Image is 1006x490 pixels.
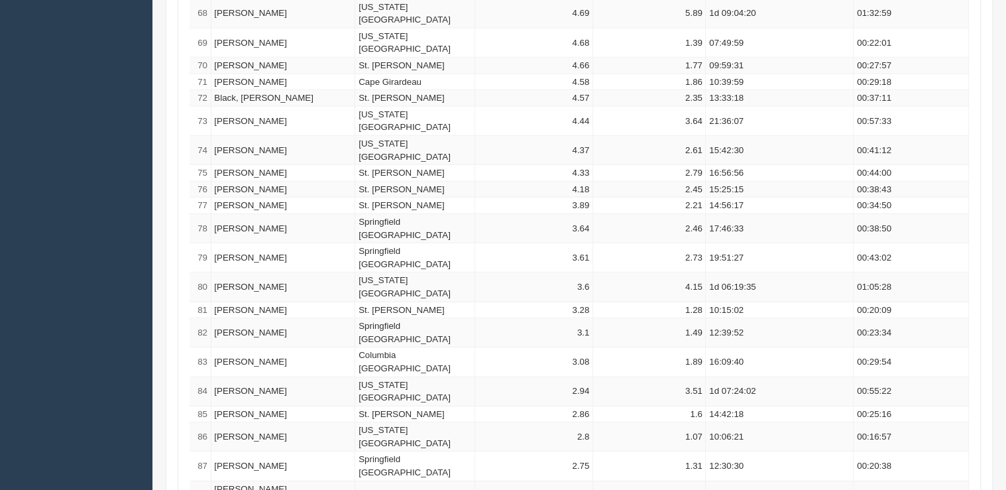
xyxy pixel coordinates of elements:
[211,377,356,406] td: [PERSON_NAME]
[475,198,593,214] td: 3.89
[355,243,475,273] td: Springfield [GEOGRAPHIC_DATA]
[854,422,969,452] td: 00:16:57
[355,302,475,319] td: St. [PERSON_NAME]
[211,452,356,481] td: [PERSON_NAME]
[211,318,356,347] td: [PERSON_NAME]
[854,107,969,136] td: 00:57:33
[475,90,593,107] td: 4.57
[706,182,854,198] td: 15:25:15
[593,302,706,319] td: 1.28
[211,90,356,107] td: Black, [PERSON_NAME]
[854,347,969,377] td: 00:29:54
[854,406,969,423] td: 00:25:16
[706,273,854,302] td: 1d 06:19:35
[593,377,706,406] td: 3.51
[854,273,969,302] td: 01:05:28
[355,74,475,91] td: Cape Girardeau
[706,318,854,347] td: 12:39:52
[190,273,211,302] td: 80
[355,406,475,423] td: St. [PERSON_NAME]
[593,422,706,452] td: 1.07
[706,377,854,406] td: 1d 07:24:02
[593,136,706,165] td: 2.61
[355,198,475,214] td: St. [PERSON_NAME]
[190,422,211,452] td: 86
[190,347,211,377] td: 83
[593,347,706,377] td: 1.89
[190,377,211,406] td: 84
[355,347,475,377] td: Columbia [GEOGRAPHIC_DATA]
[593,452,706,481] td: 1.31
[475,136,593,165] td: 4.37
[211,273,356,302] td: [PERSON_NAME]
[706,90,854,107] td: 13:33:18
[211,29,356,58] td: [PERSON_NAME]
[475,273,593,302] td: 3.6
[190,452,211,481] td: 87
[190,107,211,136] td: 73
[190,302,211,319] td: 81
[706,165,854,182] td: 16:56:56
[706,74,854,91] td: 10:39:59
[355,182,475,198] td: St. [PERSON_NAME]
[475,165,593,182] td: 4.33
[211,165,356,182] td: [PERSON_NAME]
[355,136,475,165] td: [US_STATE][GEOGRAPHIC_DATA]
[593,406,706,423] td: 1.6
[593,198,706,214] td: 2.21
[854,58,969,74] td: 00:27:57
[593,107,706,136] td: 3.64
[355,58,475,74] td: St. [PERSON_NAME]
[211,74,356,91] td: [PERSON_NAME]
[475,422,593,452] td: 2.8
[211,136,356,165] td: [PERSON_NAME]
[190,136,211,165] td: 74
[211,214,356,243] td: [PERSON_NAME]
[593,318,706,347] td: 1.49
[211,347,356,377] td: [PERSON_NAME]
[190,165,211,182] td: 75
[190,214,211,243] td: 78
[475,406,593,423] td: 2.86
[190,406,211,423] td: 85
[211,243,356,273] td: [PERSON_NAME]
[355,29,475,58] td: [US_STATE][GEOGRAPHIC_DATA]
[854,182,969,198] td: 00:38:43
[854,318,969,347] td: 00:23:34
[854,74,969,91] td: 00:29:18
[190,243,211,273] td: 79
[190,318,211,347] td: 82
[706,422,854,452] td: 10:06:21
[355,165,475,182] td: St. [PERSON_NAME]
[854,243,969,273] td: 00:43:02
[706,302,854,319] td: 10:15:02
[854,29,969,58] td: 00:22:01
[355,90,475,107] td: St. [PERSON_NAME]
[211,198,356,214] td: [PERSON_NAME]
[706,107,854,136] td: 21:36:07
[211,406,356,423] td: [PERSON_NAME]
[854,136,969,165] td: 00:41:12
[706,214,854,243] td: 17:46:33
[355,422,475,452] td: [US_STATE][GEOGRAPHIC_DATA]
[854,302,969,319] td: 00:20:09
[355,107,475,136] td: [US_STATE][GEOGRAPHIC_DATA]
[190,198,211,214] td: 77
[211,58,356,74] td: [PERSON_NAME]
[475,243,593,273] td: 3.61
[854,165,969,182] td: 00:44:00
[355,377,475,406] td: [US_STATE][GEOGRAPHIC_DATA]
[854,452,969,481] td: 00:20:38
[593,182,706,198] td: 2.45
[706,452,854,481] td: 12:30:30
[854,377,969,406] td: 00:55:22
[475,29,593,58] td: 4.68
[593,58,706,74] td: 1.77
[355,318,475,347] td: Springfield [GEOGRAPHIC_DATA]
[475,452,593,481] td: 2.75
[475,107,593,136] td: 4.44
[854,214,969,243] td: 00:38:50
[475,74,593,91] td: 4.58
[475,302,593,319] td: 3.28
[854,198,969,214] td: 00:34:50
